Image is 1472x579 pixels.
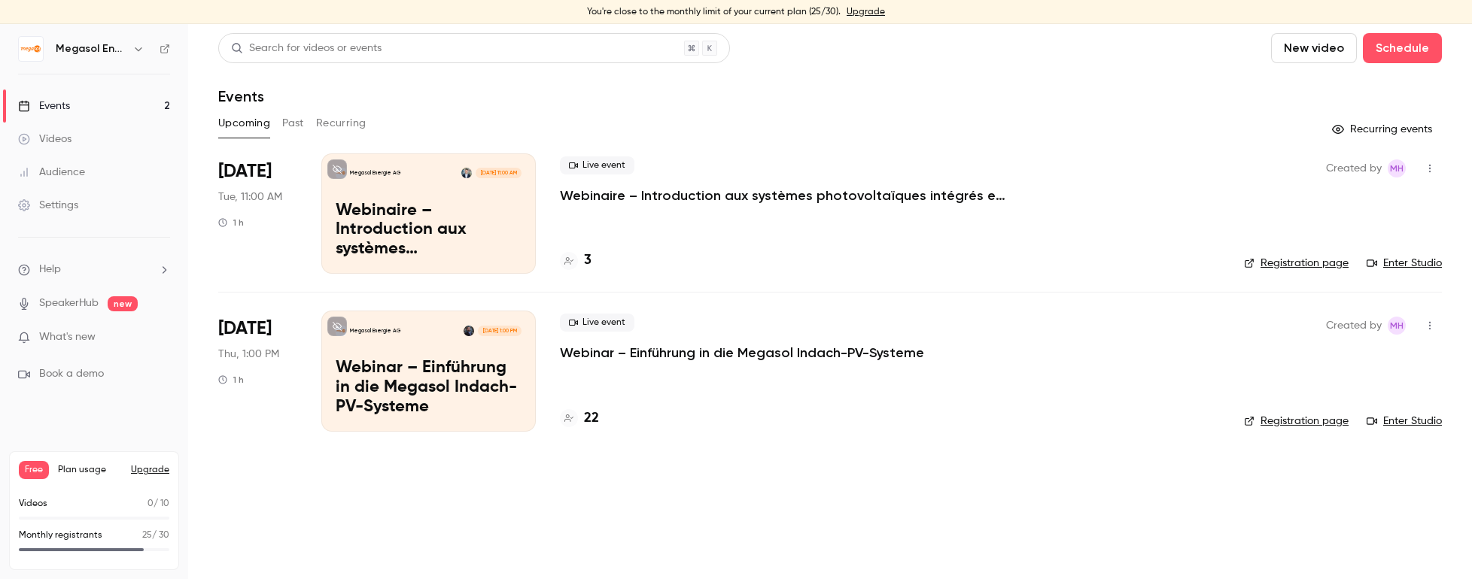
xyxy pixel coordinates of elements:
a: Webinar – Einführung in die Megasol Indach-PV-Systeme [560,344,924,362]
button: Upcoming [218,111,270,135]
h6: Megasol Energie AG [56,41,126,56]
a: Webinaire – Introduction aux systèmes photovoltaïques intégrés en toiture MegasolMegasol Energie ... [321,153,536,274]
a: Webinar – Einführung in die Megasol Indach-PV-SystemeMegasol Energie AGDardan Arifaj[DATE] 1:00 P... [321,311,536,431]
span: Created by [1326,317,1382,335]
button: Recurring events [1325,117,1442,141]
img: Yves Koch [461,168,472,178]
li: help-dropdown-opener [18,262,170,277]
span: Martina Hickethier [1388,159,1406,177]
span: [DATE] [218,159,272,183]
a: Enter Studio [1367,256,1442,271]
span: Book a demo [39,366,104,382]
a: Registration page [1244,256,1349,271]
div: Videos [18,132,71,147]
div: 1 h [218,374,244,386]
p: / 10 [148,497,169,511]
span: Plan usage [58,464,122,476]
span: [DATE] [218,317,272,341]
span: Tue, 11:00 AM [218,189,282,205]
div: Sep 9 Tue, 11:00 AM (Europe/Zurich) [218,153,297,274]
span: [DATE] 11:00 AM [476,168,521,178]
button: New video [1271,33,1357,63]
span: 0 [148,499,154,508]
p: Webinaire – Introduction aux systèmes photovoltaïques intégrés en toiture Megasol [336,202,522,259]
h4: 3 [584,250,592,271]
p: / 30 [142,529,169,542]
span: Martina Hickethier [1388,317,1406,335]
span: MH [1390,317,1404,335]
img: Megasol Energie AG [19,37,43,61]
a: 22 [560,408,599,429]
img: Dardan Arifaj [464,326,474,336]
p: Videos [19,497,47,511]
span: 25 [142,531,152,540]
button: Recurring [316,111,366,135]
div: Sep 11 Thu, 1:00 PM (Europe/Zurich) [218,311,297,431]
span: Live event [560,156,634,174]
a: Upgrade [847,6,885,18]
div: Settings [18,198,78,213]
a: Registration page [1244,414,1349,429]
span: Thu, 1:00 PM [218,347,279,362]
div: Events [18,99,70,114]
span: Help [39,262,61,277]
p: Megasol Energie AG [350,169,401,177]
button: Schedule [1363,33,1442,63]
div: Search for videos or events [231,41,382,56]
div: Audience [18,165,85,180]
span: Live event [560,314,634,332]
a: Enter Studio [1367,414,1442,429]
span: What's new [39,329,96,345]
a: Webinaire – Introduction aux systèmes photovoltaïques intégrés en toiture Megasol [560,186,1011,205]
span: MH [1390,159,1404,177]
div: 1 h [218,217,244,229]
p: Megasol Energie AG [350,327,401,335]
span: Free [19,461,49,479]
button: Upgrade [131,464,169,476]
p: Monthly registrants [19,529,102,542]
p: Webinar – Einführung in die Megasol Indach-PV-Systeme [336,359,522,417]
a: 3 [560,250,592,271]
span: new [108,296,138,311]
h1: Events [218,87,264,105]
span: [DATE] 1:00 PM [478,326,521,336]
h4: 22 [584,408,599,429]
button: Past [282,111,304,135]
a: SpeakerHub [39,296,99,311]
span: Created by [1326,159,1382,177]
